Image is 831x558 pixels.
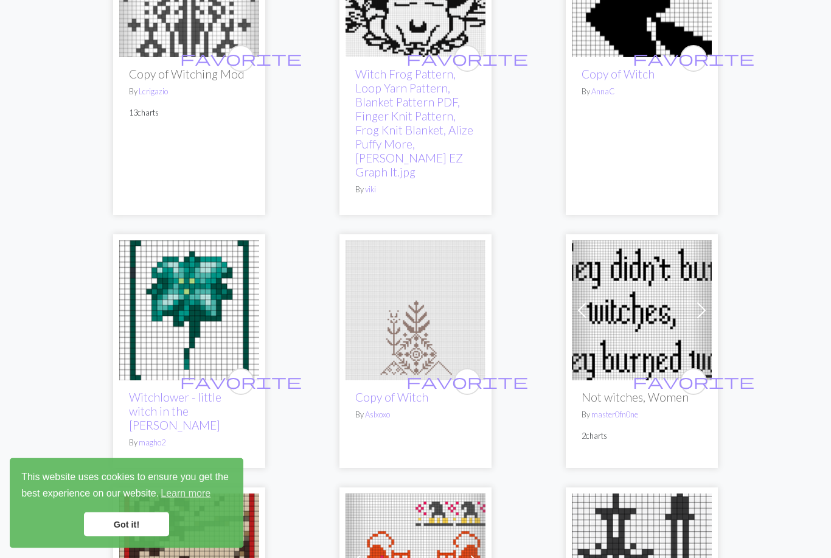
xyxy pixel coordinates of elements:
a: Copy of Witch [355,391,428,405]
span: This website uses cookies to ensure you get the best experience on our website. [21,470,232,503]
p: By [582,410,702,421]
button: favourite [680,46,707,72]
button: favourite [228,46,254,72]
span: favorite [633,49,754,68]
a: Aslxoxo [365,410,390,420]
a: Witchlower - little witch in the [PERSON_NAME] [129,391,221,433]
p: By [582,86,702,98]
p: 13 charts [129,108,249,119]
img: Not witches, Women [572,241,712,381]
span: favorite [406,49,528,68]
div: cookieconsent [10,458,243,548]
h2: Copy of Witching Mod [129,68,249,82]
button: favourite [680,369,707,396]
p: By [355,184,476,196]
p: By [129,438,249,449]
i: favourite [406,47,528,71]
a: master0fn0ne [591,410,638,420]
span: favorite [633,372,754,391]
span: favorite [180,372,302,391]
p: 2 charts [582,431,702,442]
button: favourite [454,369,481,396]
a: learn more about cookies [159,484,212,503]
button: favourite [228,369,254,396]
p: By [129,86,249,98]
span: favorite [180,49,302,68]
a: viki [365,185,376,195]
i: favourite [180,47,302,71]
a: Copy of Witch [582,68,655,82]
a: dismiss cookie message [84,512,169,537]
a: magho2 [139,438,165,448]
h2: Not witches, Women [582,391,702,405]
img: Witch [346,241,485,381]
i: favourite [406,370,528,394]
button: favourite [454,46,481,72]
a: AnnaC [591,87,614,97]
span: favorite [406,372,528,391]
p: By [355,410,476,421]
a: Lcrigazio [139,87,168,97]
i: favourite [180,370,302,394]
a: Witch [346,304,485,315]
a: Witchlower - little witch in the woods [119,304,259,315]
a: Witch Frog Pattern, Loop Yarn Pattern, Blanket Pattern PDF, Finger Knit Pattern, Frog Knit Blanke... [355,68,473,180]
i: favourite [633,47,754,71]
a: Not witches, Women [572,304,712,315]
img: Witchlower - little witch in the woods [119,241,259,381]
i: favourite [633,370,754,394]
